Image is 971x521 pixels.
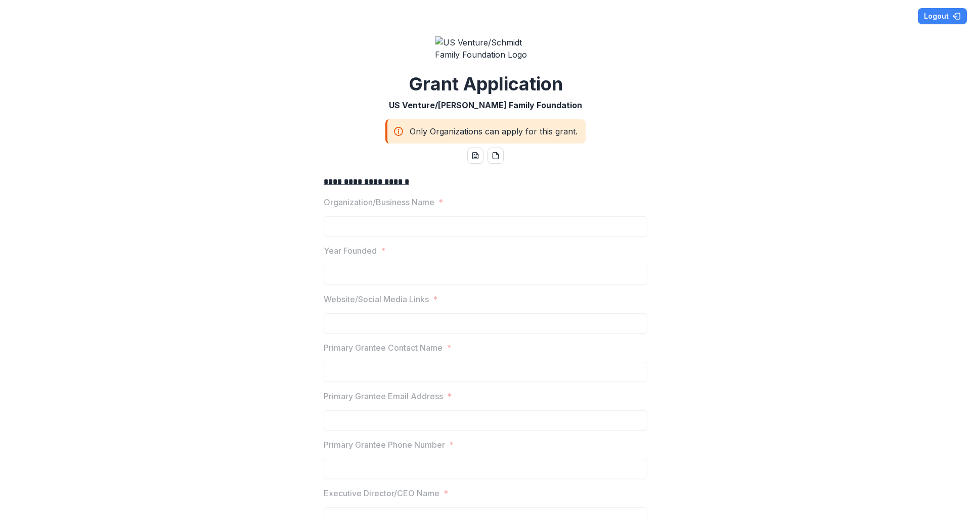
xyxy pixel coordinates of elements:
img: US Venture/Schmidt Family Foundation Logo [435,36,536,61]
button: pdf-download [488,148,504,164]
button: Logout [918,8,967,24]
p: Year Founded [324,245,377,257]
p: US Venture/[PERSON_NAME] Family Foundation [389,99,582,111]
p: Executive Director/CEO Name [324,487,439,499]
button: word-download [467,148,483,164]
p: Primary Grantee Email Address [324,390,443,402]
p: Primary Grantee Contact Name [324,342,443,354]
h2: Grant Application [409,73,563,95]
p: Primary Grantee Phone Number [324,439,445,451]
p: Organization/Business Name [324,196,434,208]
p: Website/Social Media Links [324,293,429,305]
div: Only Organizations can apply for this grant. [385,119,586,144]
